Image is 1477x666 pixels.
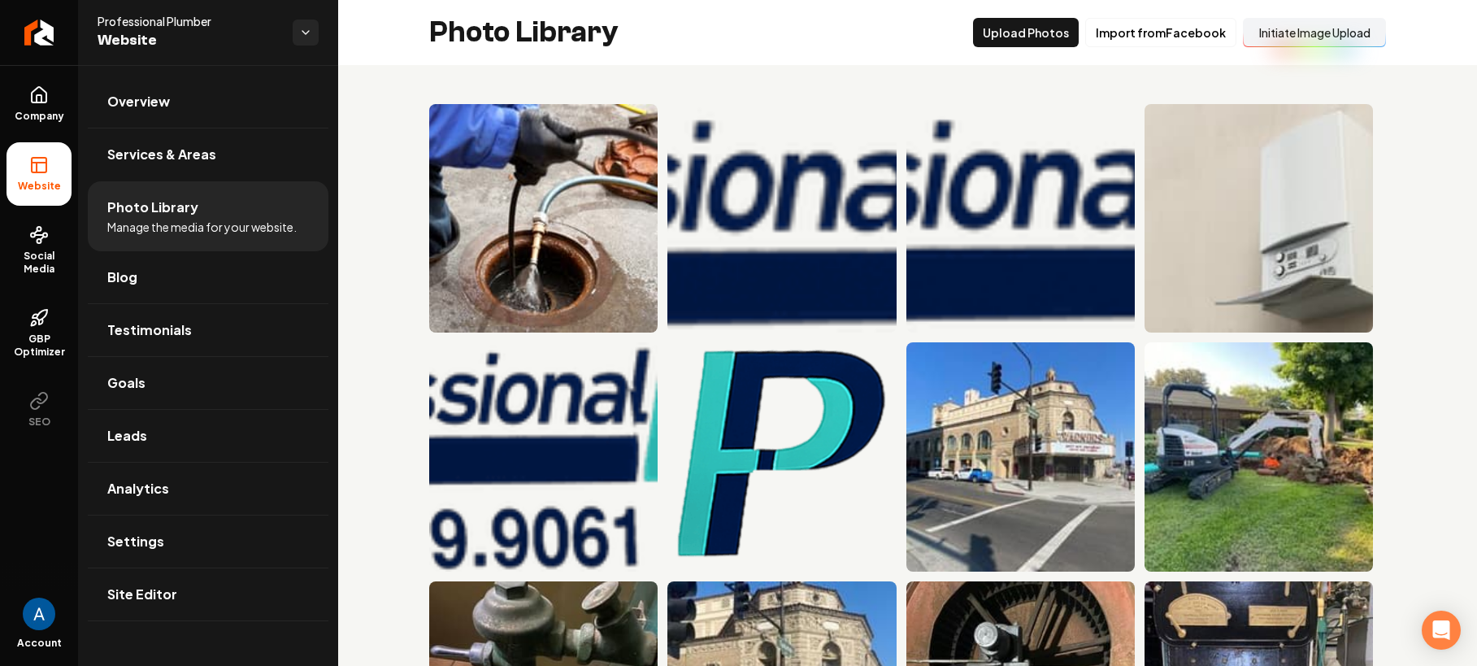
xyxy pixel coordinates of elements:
img: Modern wall-mounted boiler with digital display and control panel on beige wall. [1145,104,1373,333]
img: PayPal logo in blue and teal colors, representing online payment solutions and digital transactions. [667,342,896,571]
h2: Photo Library [429,16,619,49]
span: Goals [107,373,146,393]
img: Bobcat E26 excavator digging soil for construction, worker in safety gear nearby. [1145,342,1373,571]
span: Website [98,29,280,52]
img: Professional Plumber logo with bold text emphasizing plumbing services and expertise. [906,104,1135,333]
img: Professional plumber logo with clear typography and blue accents, emphasizing skilled services. [667,104,896,333]
span: Blog [107,268,137,287]
div: Open Intercom Messenger [1422,611,1461,650]
button: Initiate Image Upload [1243,18,1386,47]
a: Goals [88,357,328,409]
span: Analytics [107,479,169,498]
span: Site Editor [107,585,177,604]
span: Social Media [7,250,72,276]
a: Overview [88,76,328,128]
img: Rebolt Logo [24,20,54,46]
span: Leads [107,426,147,446]
a: GBP Optimizer [7,295,72,372]
button: Upload Photos [973,18,1079,47]
span: Website [11,180,67,193]
span: Testimonials [107,320,192,340]
button: Import fromFacebook [1085,18,1236,47]
a: Services & Areas [88,128,328,181]
button: Open user button [23,598,55,630]
a: Blog [88,251,328,303]
a: Leads [88,410,328,462]
span: SEO [22,416,57,429]
button: SEO [7,378,72,442]
a: Settings [88,516,328,568]
a: Testimonials [88,304,328,356]
span: GBP Optimizer [7,333,72,359]
span: Company [8,110,71,123]
a: Social Media [7,212,72,289]
span: Services & Areas [107,145,216,164]
span: Professional Plumber [98,13,280,29]
a: Site Editor [88,568,328,620]
span: Overview [107,92,170,111]
img: Professional plumber logo with contact number 559-289-9061. Quality plumbing services. [429,342,658,571]
img: Andrew Magana [23,598,55,630]
a: Company [7,72,72,136]
span: Settings [107,532,164,551]
span: Manage the media for your website. [107,219,297,235]
span: Account [17,637,62,650]
img: Warner Theatre exterior with marquee and vintage architecture in sunny Los Angeles. [906,342,1135,571]
span: Photo Library [107,198,198,217]
a: Analytics [88,463,328,515]
img: Person using a high-pressure hose to clean a sewer drain in a maintenance setting. [429,104,658,333]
